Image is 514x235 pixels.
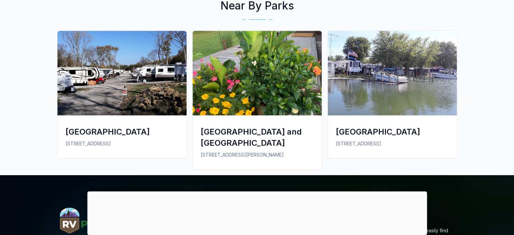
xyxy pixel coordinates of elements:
button: 2 [259,177,266,184]
button: Next [462,99,468,106]
div: [GEOGRAPHIC_DATA] and [GEOGRAPHIC_DATA] [201,126,314,148]
iframe: Advertisement [87,191,427,233]
a: Forest RV Park[GEOGRAPHIC_DATA][STREET_ADDRESS] [54,30,190,164]
img: Rocky Point RV Park and Marina [193,31,322,115]
div: [GEOGRAPHIC_DATA] [66,126,178,137]
div: [GEOGRAPHIC_DATA] [336,126,449,137]
button: 1 [249,177,255,184]
button: Previous [46,99,53,106]
p: [STREET_ADDRESS] [66,140,178,147]
img: RVParx.com [60,208,105,234]
a: Shady Shores RV Park[GEOGRAPHIC_DATA][STREET_ADDRESS] [325,30,460,164]
p: [STREET_ADDRESS][PERSON_NAME] [201,151,314,159]
p: [STREET_ADDRESS] [336,140,449,147]
img: Shady Shores RV Park [328,31,457,115]
img: Forest RV Park [57,31,187,115]
a: Rocky Point RV Park and Marina[GEOGRAPHIC_DATA] and [GEOGRAPHIC_DATA][STREET_ADDRESS][PERSON_NAME] [190,30,325,175]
